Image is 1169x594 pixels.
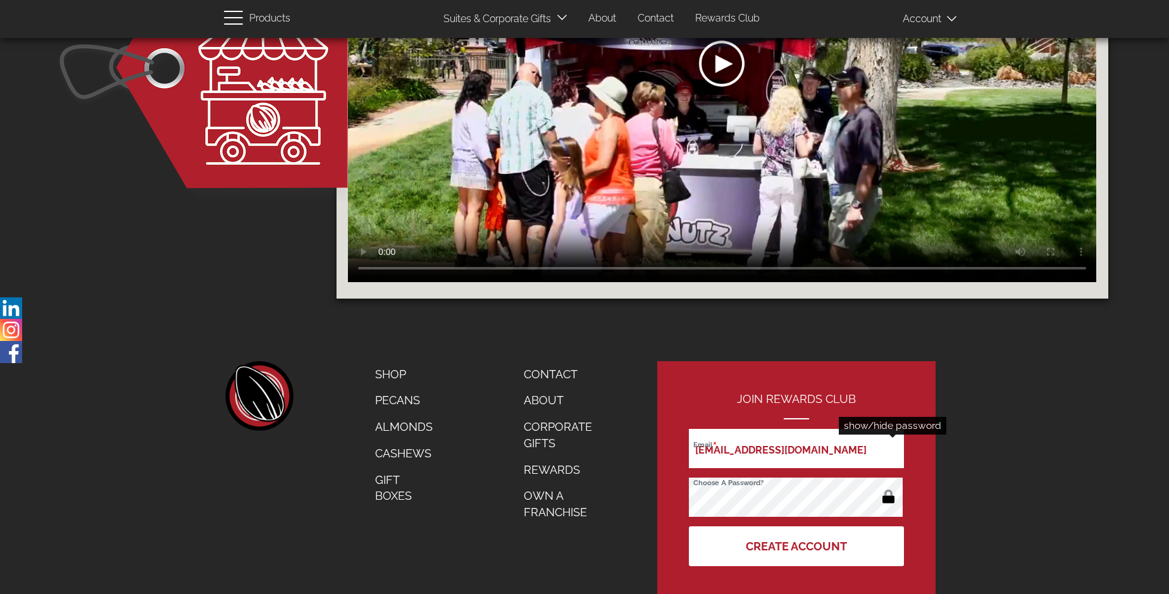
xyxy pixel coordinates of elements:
[689,526,904,566] button: Create Account
[249,9,290,28] span: Products
[514,414,617,456] a: Corporate Gifts
[434,7,555,32] a: Suites & Corporate Gifts
[579,6,626,31] a: About
[366,414,442,440] a: Almonds
[628,6,683,31] a: Contact
[514,387,617,414] a: About
[686,6,769,31] a: Rewards Club
[514,457,617,483] a: Rewards
[689,393,904,419] h2: Join Rewards Club
[839,417,946,435] div: show/hide password
[514,483,617,525] a: Own a Franchise
[689,429,904,468] input: Email
[366,440,442,467] a: Cashews
[366,387,442,414] a: Pecans
[366,467,442,509] a: Gift Boxes
[514,361,617,388] a: Contact
[224,361,294,431] a: home
[366,361,442,388] a: Shop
